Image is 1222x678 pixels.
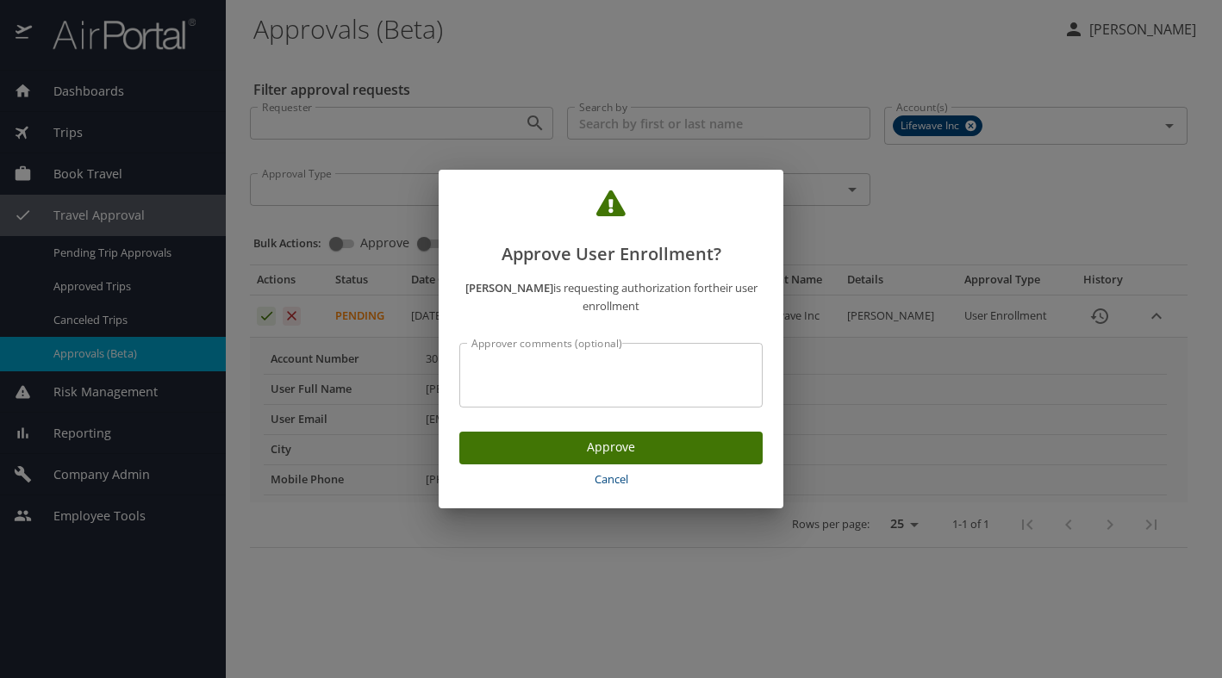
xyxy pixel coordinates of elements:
[459,464,763,495] button: Cancel
[466,470,756,489] span: Cancel
[459,279,763,315] p: is requesting authorization for their user enrollment
[465,280,553,295] strong: [PERSON_NAME]
[459,432,763,465] button: Approve
[459,190,763,268] h2: Approve User Enrollment?
[473,437,749,458] span: Approve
